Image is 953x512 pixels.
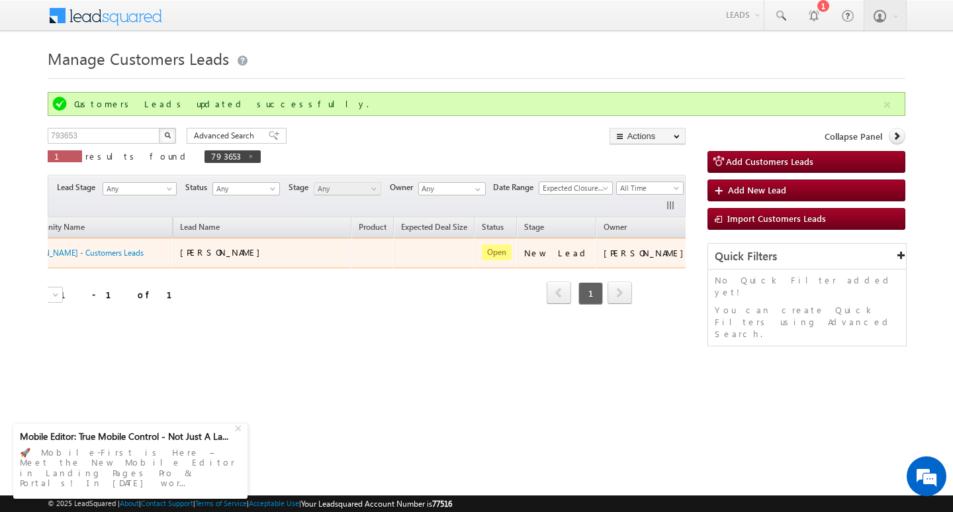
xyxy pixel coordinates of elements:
div: [PERSON_NAME] [604,247,690,259]
a: [PERSON_NAME] - Customers Leads [18,248,144,258]
span: Lead Stage [57,181,101,193]
a: Any [314,182,381,195]
span: All Time [617,182,680,194]
span: 1 [578,282,603,305]
span: Product [359,222,386,232]
a: Any [103,182,177,195]
span: prev [547,282,571,304]
em: Start Chat [180,408,240,426]
span: Stage [524,222,544,232]
a: About [120,499,139,507]
span: Owner [604,222,627,232]
a: Expected Deal Size [394,220,474,237]
p: You can create Quick Filters using Advanced Search. [715,304,899,340]
a: prev [547,283,571,304]
a: Terms of Service [195,499,247,507]
span: [PERSON_NAME] [180,246,267,258]
img: Search [164,132,171,138]
div: New Lead [524,247,590,259]
div: Minimize live chat window [217,7,249,38]
p: No Quick Filter added yet! [715,274,899,298]
div: Chat with us now [69,70,222,87]
span: Import Customers Leads [727,213,826,224]
span: 793653 [211,150,241,162]
span: Status [185,181,212,193]
span: Expected Deal Size [401,222,467,232]
button: Actions [610,128,686,144]
span: Collapse Panel [825,130,882,142]
span: Your Leadsquared Account Number is [301,499,452,509]
span: Advanced Search [194,130,258,142]
span: Open [482,244,512,260]
span: Opportunity Name [19,222,85,232]
textarea: Type your message and hit 'Enter' [17,123,242,397]
span: Add Customers Leads [726,156,813,167]
span: Expected Closure Date [539,182,608,194]
a: Stage [518,220,551,237]
a: next [608,283,632,304]
span: Manage Customers Leads [48,48,229,69]
div: Mobile Editor: True Mobile Control - Not Just A La... [20,431,233,442]
div: 🚀 Mobile-First is Here – Meet the New Mobile Editor in Landing Pages Pro & Portals! In [DATE] wor... [20,443,241,492]
a: All Time [616,181,684,195]
span: Stage [289,181,314,193]
a: Any [212,182,280,195]
span: Lead Name [173,220,226,237]
span: © 2025 LeadSquared | | | | | [48,497,452,510]
div: Quick Filters [708,244,906,270]
span: Owner [390,181,418,193]
a: Status [475,220,510,237]
div: + [232,419,248,435]
span: Any [213,183,276,195]
span: Date Range [493,181,539,193]
span: Add New Lead [728,184,786,195]
img: d_60004797649_company_0_60004797649 [23,70,56,87]
span: results found [85,150,191,162]
a: Opportunity Name [12,220,91,237]
a: Expected Closure Date [539,181,613,195]
span: 77516 [432,499,452,509]
div: 1 - 1 of 1 [60,287,188,302]
span: Any [103,183,172,195]
div: Customers Leads updated successfully. [74,98,882,110]
a: Contact Support [141,499,193,507]
a: Acceptable Use [249,499,299,507]
input: Type to Search [418,182,486,195]
span: next [608,282,632,304]
span: 1 [54,150,75,162]
a: Show All Items [468,183,484,196]
span: Any [314,183,377,195]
